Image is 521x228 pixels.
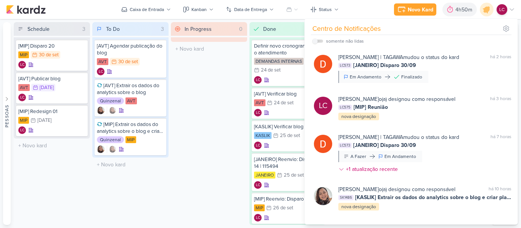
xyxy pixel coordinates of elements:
[261,68,281,73] div: 24 de set
[314,97,332,115] div: Laís Costa
[236,25,246,33] div: 0
[254,76,262,84] div: Criador(a): Laís Costa
[338,54,403,61] b: [PERSON_NAME] | TAGAWA
[254,204,265,211] div: MIP
[254,156,321,170] div: [JANEIRO] Reenvio: Disparo 14 | 115494
[97,136,124,143] div: Quinzenal
[489,185,511,193] div: há 10 horas
[18,94,26,101] div: Criador(a): Laís Costa
[256,111,260,115] p: LC
[490,53,511,61] div: há 2 horas
[107,107,116,114] div: Colaboradores: Sharlene Khoury
[254,214,262,222] div: Criador(a): Laís Costa
[79,25,88,33] div: 3
[350,73,381,80] div: Em Andamento
[3,22,11,225] button: Pessoas
[354,103,388,111] span: [MIP] Reunião
[274,100,294,105] div: 24 de set
[256,144,260,148] p: LC
[254,172,275,179] div: JANEIRO
[254,123,321,130] div: [KASLIK] Verificar blog
[97,145,105,153] img: Sharlene Khoury
[338,203,379,210] div: nova designação
[254,99,265,106] div: AVT
[254,196,321,202] div: [MIP] Reenvio: Disparo 19
[97,82,164,96] div: [AVT] Extrair os dados do analytics sobre o blog
[284,173,304,178] div: 25 de set
[273,206,293,210] div: 26 de set
[497,4,507,15] div: Laís Costa
[97,107,105,114] div: Criador(a): Sharlene Khoury
[15,140,88,151] input: + Novo kard
[353,61,416,69] span: [JANEIRO] Disparo 30/09
[3,104,10,127] div: Pessoas
[97,68,105,75] div: Criador(a): Laís Costa
[18,126,26,134] div: Criador(a): Laís Costa
[20,63,24,67] p: LC
[254,109,262,116] div: Criador(a): Laís Costa
[18,61,26,69] div: Laís Costa
[20,129,24,132] p: LC
[40,85,54,90] div: [DATE]
[109,107,116,114] img: Sharlene Khoury
[254,109,262,116] div: Laís Costa
[338,95,455,103] div: o(a) designou como responsável
[351,153,366,160] div: A Fazer
[490,95,511,103] div: há 3 horas
[355,193,511,201] span: [KASLIK] Extrair os dados do analytics sobre o blog e criar planilha igual AVT
[18,61,26,69] div: Criador(a): Laís Costa
[20,96,24,100] p: LC
[338,105,352,110] span: LC575
[338,133,459,141] div: mudou o status do kard
[18,94,26,101] div: Laís Costa
[97,97,124,104] div: Quinzenal
[18,51,29,58] div: MIP
[18,108,85,115] div: [MIP] Redesign 01
[254,214,262,222] div: Laís Costa
[338,63,352,68] span: LC573
[490,133,511,141] div: há 7 horas
[97,58,108,65] div: AVT
[314,187,332,205] img: Sharlene Khoury
[346,165,399,173] div: +1 atualização recente
[97,107,105,114] img: Sharlene Khoury
[338,96,379,102] b: [PERSON_NAME]
[18,75,85,82] div: [AVT] Publicar blog
[254,58,304,65] div: DEMANDAS INTERNAS
[338,113,379,120] div: nova designação
[254,142,262,149] div: Laís Costa
[94,159,167,170] input: + Novo kard
[97,68,105,75] div: Laís Costa
[97,43,164,56] div: [AVT] Agendar publicação do blog
[312,24,381,34] div: Centro de Notificações
[394,3,436,16] button: Novo Kard
[125,136,136,143] div: MIP
[172,43,246,54] input: + Novo kard
[18,43,85,49] div: [MIP] Disparo 20
[314,55,332,73] img: Diego Lima | TAGAWA
[158,25,167,33] div: 3
[256,183,260,187] p: LC
[384,153,416,160] div: Em Andamento
[254,181,262,189] div: Criador(a): Laís Costa
[408,6,433,14] div: Novo Kard
[18,117,29,124] div: MIP
[338,195,354,200] span: SK1486
[338,143,352,148] span: LC573
[256,216,260,220] p: LC
[118,59,138,64] div: 30 de set
[499,6,505,13] p: LC
[125,97,137,104] div: AVT
[280,133,300,138] div: 25 de set
[254,43,321,56] div: Definir novo cronograma para o atendimento
[97,121,164,135] div: [MIP] Extrair os dados do analytics sobre o blog e criar planilha igual AVT
[99,70,103,74] p: LC
[338,185,455,193] div: o(a) designou como responsável
[97,145,105,153] div: Criador(a): Sharlene Khoury
[18,126,26,134] div: Laís Costa
[109,145,116,153] img: Sharlene Khoury
[455,6,474,14] div: 4h50m
[353,141,416,149] span: [JANEIRO] Disparo 30/09
[6,5,46,14] img: kardz.app
[401,73,422,80] div: Finalizado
